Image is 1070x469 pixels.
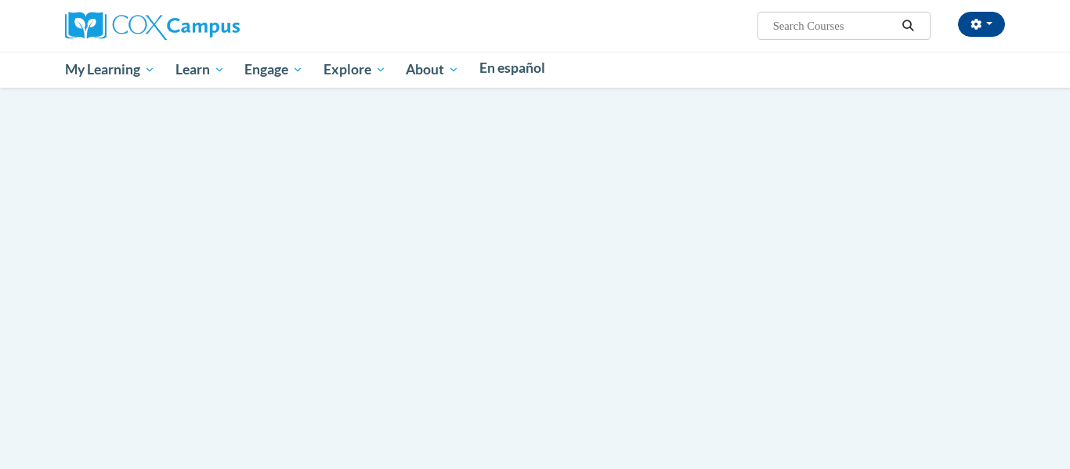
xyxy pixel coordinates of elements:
button: Account Settings [958,12,1005,37]
span: About [406,60,459,79]
a: Explore [313,52,396,88]
span: Engage [244,60,303,79]
input: Search Courses [772,16,897,35]
span: En español [479,60,545,76]
button: Search [897,16,920,35]
a: Learn [165,52,235,88]
span: My Learning [65,60,155,79]
img: Cox Campus [65,12,240,40]
div: Main menu [42,52,1028,88]
a: En español [469,52,555,85]
a: Engage [234,52,313,88]
span: Explore [324,60,386,79]
span: Learn [175,60,225,79]
a: About [396,52,470,88]
i:  [902,20,916,32]
a: Cox Campus [65,18,240,31]
a: My Learning [55,52,165,88]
